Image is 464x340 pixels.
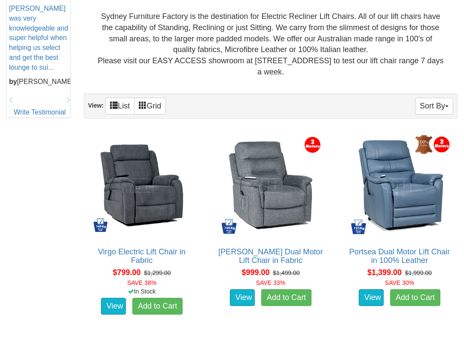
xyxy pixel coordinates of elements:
font: SAVE 33% [256,279,285,286]
a: Add to Cart [390,289,440,306]
p: [PERSON_NAME] [9,77,70,87]
a: Add to Cart [261,289,311,306]
b: by [9,78,17,85]
a: Grid [134,98,166,114]
span: $799.00 [113,268,140,277]
a: Virgo Electric Lift Chair in Fabric [98,247,186,265]
button: Sort By [415,98,453,114]
a: View [359,289,384,306]
a: [PERSON_NAME] was very knowledgeable and super helpful when helping us select and get the best lo... [9,5,68,71]
a: Portsea Dual Motor Lift Chair in 100% Leather [349,247,450,265]
div: In Stock [82,287,201,296]
img: Virgo Electric Lift Chair in Fabric [89,132,195,239]
del: $1,999.00 [405,269,432,276]
div: Sydney Furniture Factory is the destination for Electric Recliner Lift Chairs. All of our lift ch... [91,11,451,77]
span: $999.00 [241,268,269,277]
del: $1,499.00 [273,269,299,276]
img: Portsea Dual Motor Lift Chair in 100% Leather [346,132,453,239]
a: View [101,298,126,315]
a: Write Testimonial [14,108,66,116]
a: [PERSON_NAME] Dual Motor Lift Chair in Fabric [218,247,323,265]
img: Bristow Dual Motor Lift Chair in Fabric [217,132,324,239]
font: SAVE 38% [127,279,156,286]
a: View [230,289,255,306]
span: $1,399.00 [367,268,402,277]
a: Add to Cart [132,298,183,315]
strong: View: [88,102,104,109]
a: List [105,98,134,114]
font: SAVE 30% [385,279,414,286]
del: $1,299.00 [144,269,171,276]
